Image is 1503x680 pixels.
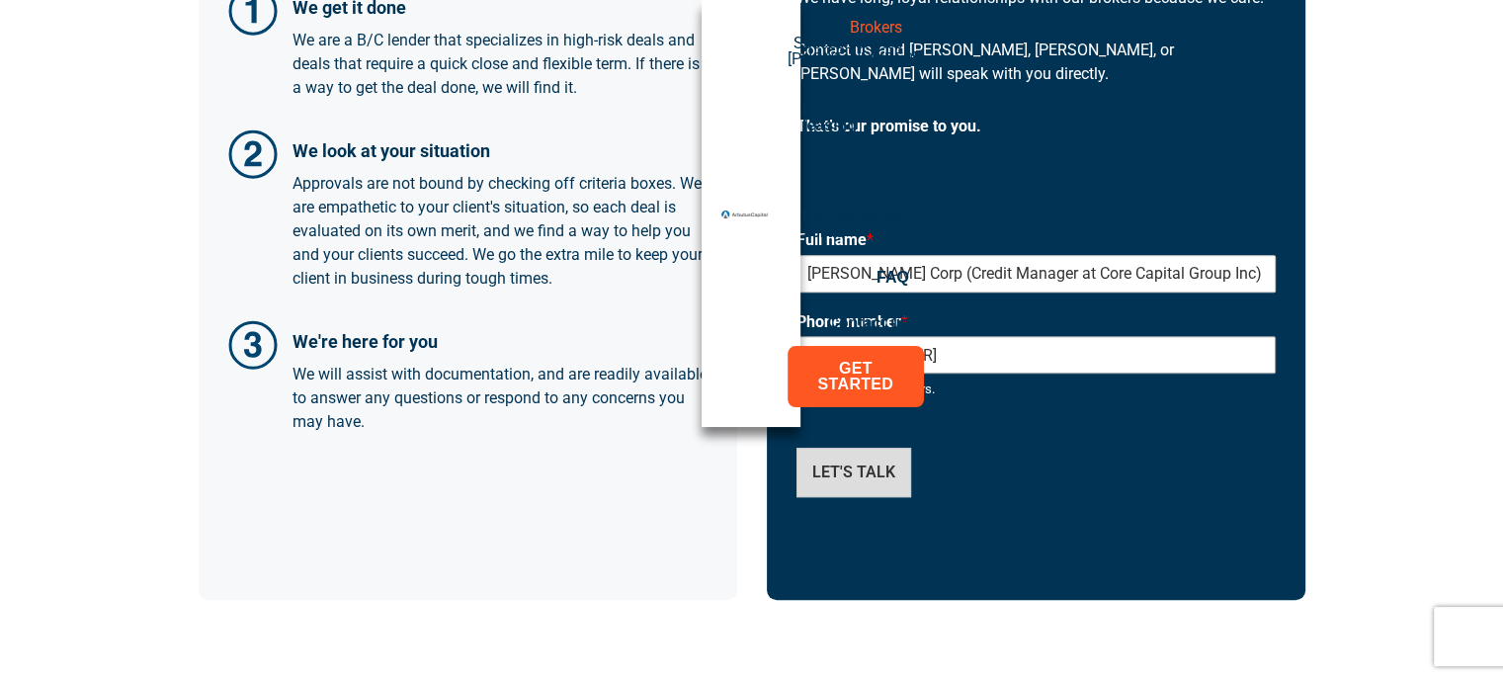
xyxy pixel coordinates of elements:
[788,346,924,407] a: Get Started
[292,172,708,291] p: Approvals are not bound by checking off criteria boxes. We are empathetic to your client's situat...
[825,148,923,194] a: About us
[796,39,1276,86] p: Contact us, and [PERSON_NAME], [PERSON_NAME], or [PERSON_NAME] will speak with you directly.
[796,448,911,497] button: LET'S TALK
[788,51,917,67] a: [PHONE_NUMBER]
[292,29,708,100] p: We are a B/C lender that specializes in high-risk deals and deals that require a quick close and ...
[862,255,924,300] a: FAQ
[292,363,708,434] p: We will assist with documentation, and are readily available to answer any questions or respond t...
[850,20,902,36] a: Brokers
[788,194,924,255] a: Industries we serve
[796,382,1276,398] div: 12 of 15 max characters.
[796,230,1276,251] label: Full name
[796,312,1276,333] label: Phone number
[292,331,438,352] span: We're here for you
[812,300,924,346] a: Contact us
[788,87,924,148] a: Understand leasing
[793,36,902,51] a: Success stories
[292,140,490,161] span: We look at your situation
